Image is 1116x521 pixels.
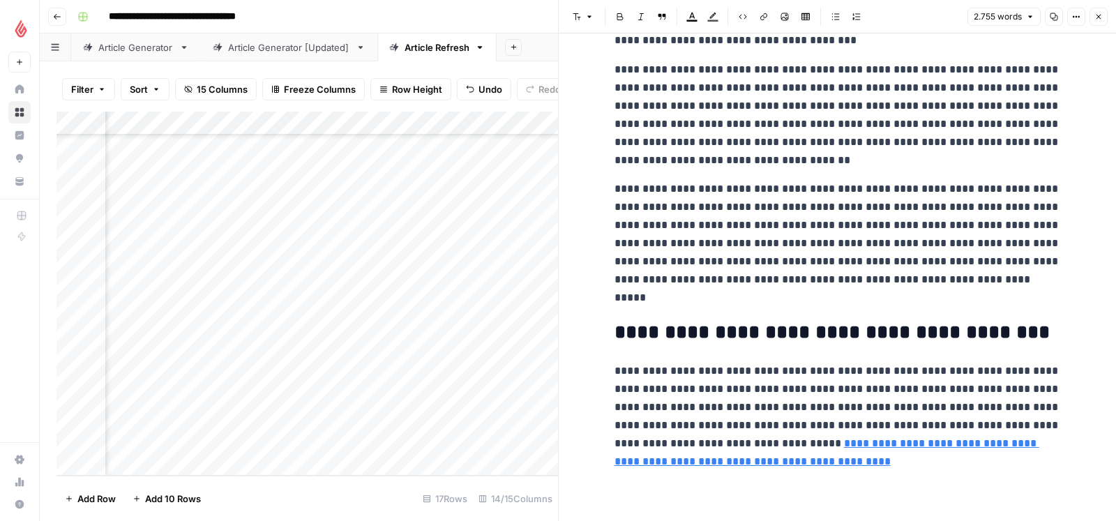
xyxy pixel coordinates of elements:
[71,33,201,61] a: Article Generator
[228,40,350,54] div: Article Generator [Updated]
[8,78,31,100] a: Home
[98,40,174,54] div: Article Generator
[8,11,31,46] button: Workspace: Lightspeed
[175,78,257,100] button: 15 Columns
[478,82,502,96] span: Undo
[370,78,451,100] button: Row Height
[8,493,31,515] button: Help + Support
[8,170,31,192] a: Your Data
[417,488,473,510] div: 17 Rows
[377,33,497,61] a: Article Refresh
[974,10,1022,23] span: 2.755 words
[145,492,201,506] span: Add 10 Rows
[8,471,31,493] a: Usage
[8,448,31,471] a: Settings
[62,78,115,100] button: Filter
[262,78,365,100] button: Freeze Columns
[130,82,148,96] span: Sort
[8,124,31,146] a: Insights
[8,147,31,169] a: Opportunities
[124,488,209,510] button: Add 10 Rows
[8,16,33,41] img: Lightspeed Logo
[121,78,169,100] button: Sort
[392,82,442,96] span: Row Height
[538,82,561,96] span: Redo
[457,78,511,100] button: Undo
[77,492,116,506] span: Add Row
[405,40,469,54] div: Article Refresh
[8,101,31,123] a: Browse
[56,488,124,510] button: Add Row
[71,82,93,96] span: Filter
[197,82,248,96] span: 15 Columns
[473,488,558,510] div: 14/15 Columns
[967,8,1041,26] button: 2.755 words
[517,78,570,100] button: Redo
[201,33,377,61] a: Article Generator [Updated]
[284,82,356,96] span: Freeze Columns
